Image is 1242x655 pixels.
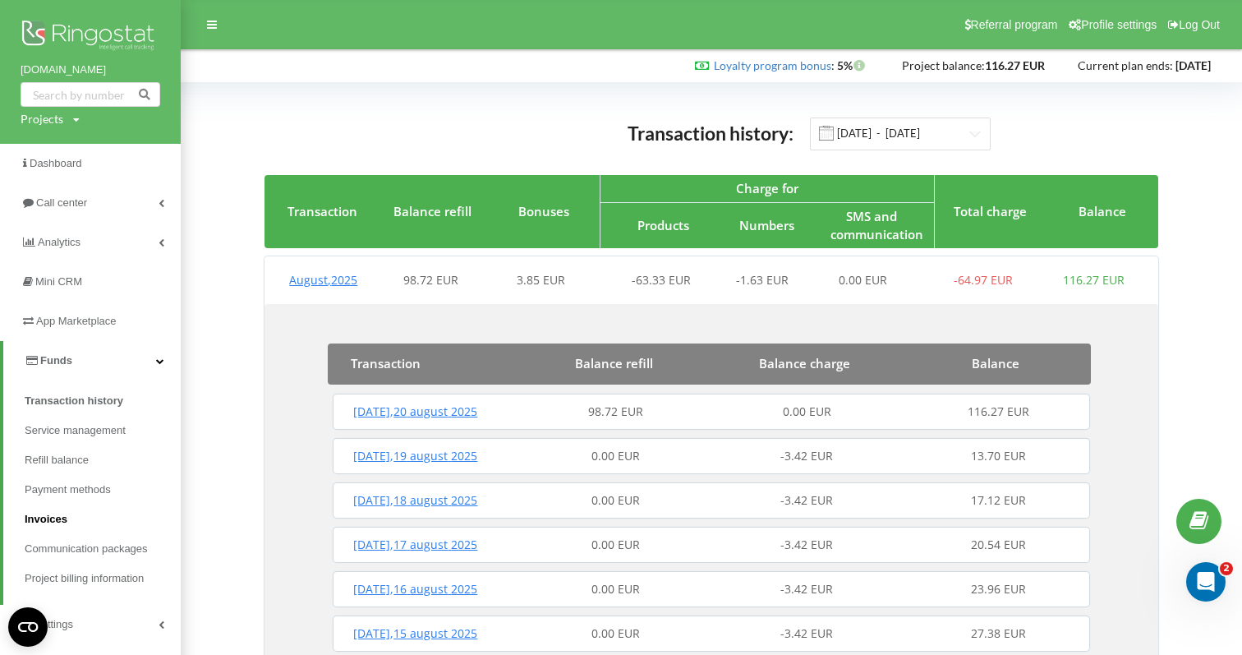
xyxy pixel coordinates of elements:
[971,581,1026,597] span: 23.96 EUR
[287,203,357,219] span: Transaction
[780,492,833,508] span: -3.42 EUR
[1175,58,1211,72] strong: [DATE]
[517,272,565,288] span: 3.85 EUR
[1078,58,1173,72] span: Current plan ends:
[971,537,1026,552] span: 20.54 EUR
[25,534,181,564] a: Communication packages
[3,341,181,381] a: Funds
[25,393,123,409] span: Transaction history
[403,272,458,288] span: 98.72 EUR
[351,355,421,371] span: Transaction
[353,581,477,597] span: [DATE] , 16 august 2025
[739,217,794,233] span: Numbers
[780,625,833,641] span: -3.42 EUR
[759,355,850,371] span: Balance charge
[971,625,1026,641] span: 27.38 EUR
[972,355,1019,371] span: Balance
[25,445,181,475] a: Refill balance
[591,625,640,641] span: 0.00 EUR
[518,203,569,219] span: Bonuses
[34,618,73,630] span: Settings
[30,157,82,169] span: Dashboard
[591,537,640,552] span: 0.00 EUR
[353,537,477,552] span: [DATE] , 17 august 2025
[830,208,923,242] span: SMS and сommunication
[591,492,640,508] span: 0.00 EUR
[780,581,833,597] span: -3.42 EUR
[968,404,1029,419] span: 116.27 EUR
[714,58,831,72] a: Loyalty program bonus
[575,355,653,371] span: Balance refill
[902,58,985,72] span: Project balance:
[1179,18,1220,31] span: Log Out
[25,452,89,468] span: Refill balance
[736,180,798,196] span: Charge for
[393,203,471,219] span: Balance refill
[25,422,126,439] span: Service management
[628,122,793,145] span: Transaction history:
[21,82,160,107] input: Search by number
[591,581,640,597] span: 0.00 EUR
[25,564,181,593] a: Project billing information
[25,505,181,534] a: Invoices
[21,16,160,58] img: Ringostat logo
[1081,18,1157,31] span: Profile settings
[25,570,144,587] span: Project billing information
[1079,203,1126,219] span: Balance
[1220,562,1233,575] span: 2
[36,315,117,327] span: App Marketplace
[971,492,1026,508] span: 17.12 EUR
[36,196,87,209] span: Call center
[289,272,357,288] span: August , 2025
[25,386,181,416] a: Transaction history
[714,58,835,72] span: :
[25,475,181,505] a: Payment methods
[25,416,181,445] a: Service management
[25,511,67,528] span: Invoices
[839,272,887,288] span: 0.00 EUR
[736,272,789,288] span: -1.63 EUR
[38,236,80,248] span: Analytics
[971,448,1026,464] span: 13.70 EUR
[353,492,477,508] span: [DATE] , 18 august 2025
[353,404,477,419] span: [DATE] , 20 august 2025
[837,58,869,72] strong: 5%
[40,354,72,367] span: Funds
[1186,562,1226,602] iframe: Intercom live chat
[954,272,1013,288] span: -64.97 EUR
[637,217,689,233] span: Products
[971,18,1058,31] span: Referral program
[954,203,1027,219] span: Total charge
[783,404,831,419] span: 0.00 EUR
[21,111,63,127] div: Projects
[588,404,643,419] span: 98.72 EUR
[35,275,82,288] span: Mini CRM
[780,448,833,464] span: -3.42 EUR
[353,448,477,464] span: [DATE] , 19 august 2025
[21,62,160,78] a: [DOMAIN_NAME]
[353,625,477,641] span: [DATE] , 15 august 2025
[780,537,833,552] span: -3.42 EUR
[632,272,691,288] span: -63.33 EUR
[985,58,1045,72] strong: 116.27 EUR
[8,607,48,647] button: Open CMP widget
[591,448,640,464] span: 0.00 EUR
[25,482,111,498] span: Payment methods
[1063,272,1125,288] span: 116.27 EUR
[25,541,148,557] span: Communication packages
